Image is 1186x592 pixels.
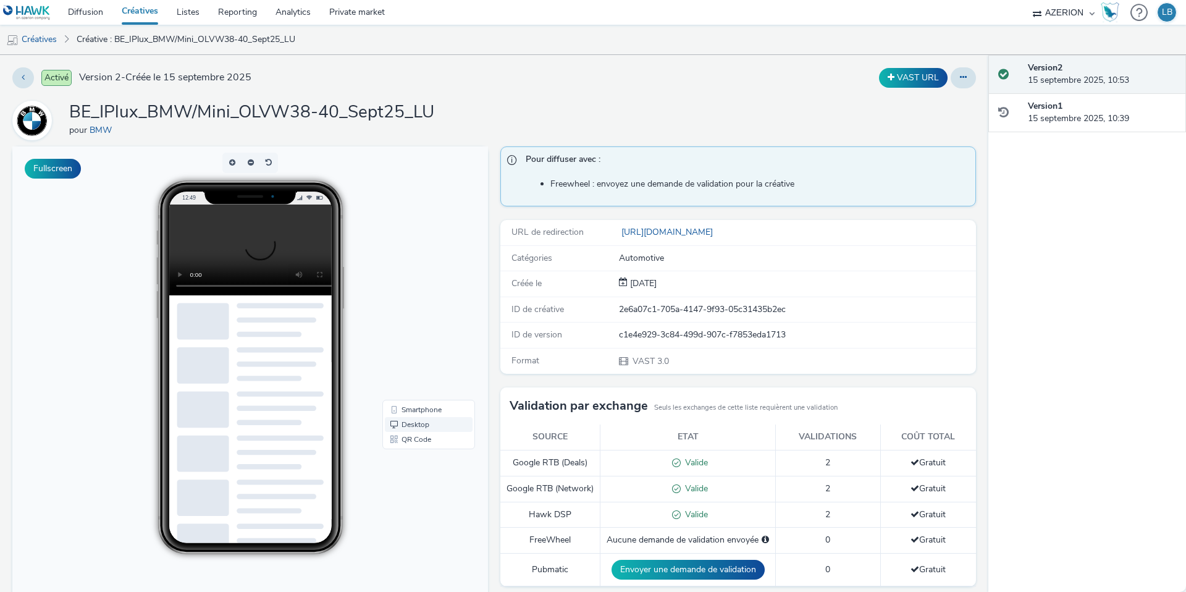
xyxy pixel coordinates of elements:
[628,277,657,290] div: Création 15 septembre 2025, 10:39
[825,564,830,575] span: 0
[911,483,946,494] span: Gratuit
[511,303,564,315] span: ID de créative
[500,425,600,450] th: Source
[372,285,460,300] li: QR Code
[681,509,708,520] span: Valide
[681,457,708,468] span: Valide
[25,159,81,179] button: Fullscreen
[6,34,19,46] img: mobile
[776,425,881,450] th: Validations
[762,534,769,546] div: Sélectionnez un deal ci-dessous et cliquez sur Envoyer pour envoyer une demande de validation à F...
[389,274,417,282] span: Desktop
[90,124,117,136] a: BMW
[1028,100,1062,112] strong: Version 1
[389,289,419,297] span: QR Code
[1028,62,1062,74] strong: Version 2
[1162,3,1172,22] div: LB
[607,534,769,546] div: Aucune demande de validation envoyée
[1101,2,1124,22] a: Hawk Academy
[500,476,600,502] td: Google RTB (Network)
[550,178,969,190] li: Freewheel : envoyez une demande de validation pour la créative
[511,329,562,340] span: ID de version
[631,355,669,367] span: VAST 3.0
[825,509,830,520] span: 2
[70,25,301,54] a: Créative : BE_IPlux_BMW/Mini_OLVW38-40_Sept25_LU
[372,256,460,271] li: Smartphone
[511,277,542,289] span: Créée le
[389,260,429,267] span: Smartphone
[619,252,975,264] div: Automotive
[69,101,434,124] h1: BE_IPlux_BMW/Mini_OLVW38-40_Sept25_LU
[681,483,708,494] span: Valide
[500,450,600,476] td: Google RTB (Deals)
[69,124,90,136] span: pour
[619,226,718,238] a: [URL][DOMAIN_NAME]
[825,457,830,468] span: 2
[880,425,976,450] th: Coût total
[628,277,657,289] span: [DATE]
[526,153,963,169] span: Pour diffuser avec :
[14,103,50,138] img: BMW
[3,5,51,20] img: undefined Logo
[500,553,600,586] td: Pubmatic
[911,457,946,468] span: Gratuit
[825,534,830,546] span: 0
[511,226,584,238] span: URL de redirection
[825,483,830,494] span: 2
[619,303,975,316] div: 2e6a07c1-705a-4147-9f93-05c31435b2ec
[500,502,600,528] td: Hawk DSP
[1028,62,1176,87] div: 15 septembre 2025, 10:53
[876,68,951,88] div: Dupliquer la créative en un VAST URL
[1101,2,1119,22] img: Hawk Academy
[879,68,948,88] button: VAST URL
[619,329,975,341] div: c1e4e929-3c84-499d-907c-f7853eda1713
[41,70,72,86] span: Activé
[654,403,838,413] small: Seuls les exchanges de cette liste requièrent une validation
[510,397,648,415] h3: Validation par exchange
[170,48,183,54] span: 12:49
[911,564,946,575] span: Gratuit
[79,70,251,85] span: Version 2 - Créée le 15 septembre 2025
[511,252,552,264] span: Catégories
[500,528,600,553] td: FreeWheel
[600,425,776,450] th: Etat
[12,114,57,126] a: BMW
[1028,100,1176,125] div: 15 septembre 2025, 10:39
[911,534,946,546] span: Gratuit
[911,509,946,520] span: Gratuit
[612,560,765,580] button: Envoyer une demande de validation
[511,355,539,366] span: Format
[372,271,460,285] li: Desktop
